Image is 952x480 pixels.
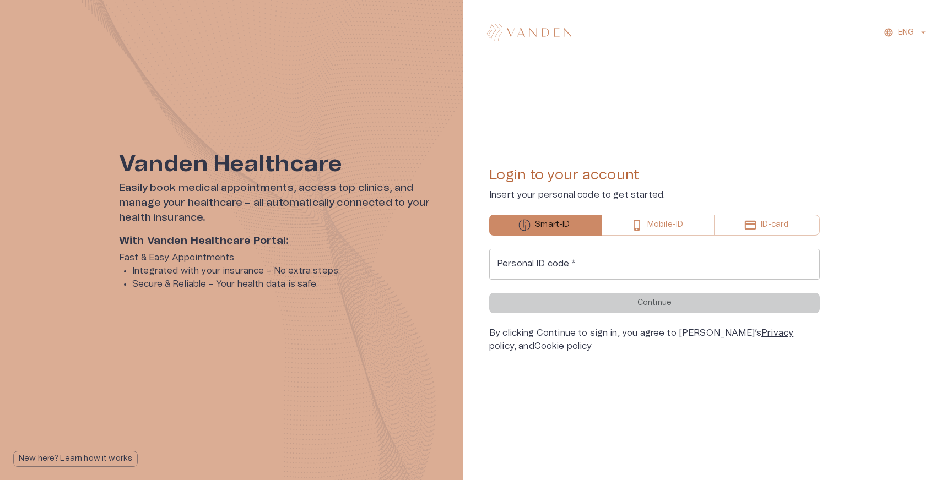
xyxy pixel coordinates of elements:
h4: Login to your account [489,166,820,184]
a: Privacy policy [489,329,793,351]
img: Vanden logo [485,24,571,41]
p: ID-card [761,219,788,231]
div: By clicking Continue to sign in, you agree to [PERSON_NAME]’s , and [489,326,820,353]
p: Mobile-ID [647,219,683,231]
iframe: Help widget launcher [866,430,952,461]
button: ID-card [715,215,820,236]
p: Smart-ID [535,219,570,231]
button: Mobile-ID [602,215,715,236]
button: New here? Learn how it works [13,451,138,467]
a: Cookie policy [534,342,592,351]
p: Insert your personal code to get started. [489,188,820,201]
button: ENG [882,25,930,41]
button: Smart-ID [489,215,602,236]
p: New here? Learn how it works [19,453,132,465]
p: ENG [898,27,914,39]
